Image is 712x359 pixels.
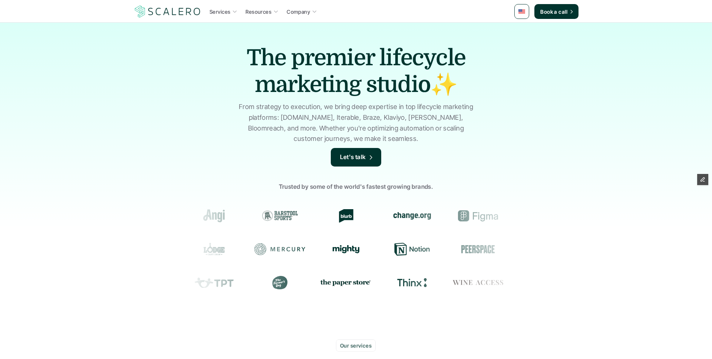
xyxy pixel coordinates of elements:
[540,8,567,16] p: Book a call
[340,342,372,349] p: Our services
[340,152,366,162] p: Let's talk
[452,276,504,289] div: Wine Access
[452,243,504,256] div: Peerspace
[287,8,310,16] p: Company
[133,5,202,18] a: Scalero company logo
[226,45,486,98] h1: The premier lifecycle marketing studio✨
[534,4,578,19] a: Book a call
[245,8,271,16] p: Resources
[254,209,306,223] div: Barstool
[320,209,372,223] div: Blurb
[331,148,381,167] a: Let's talk
[386,209,438,223] div: change.org
[452,209,504,223] div: Figma
[697,174,708,185] button: Edit Framer Content
[320,278,372,287] img: the paper store
[518,276,570,289] div: Prose
[188,276,240,289] div: Teachers Pay Teachers
[210,8,230,16] p: Services
[188,243,240,256] div: Lodge Cast Iron
[235,102,477,144] p: From strategy to execution, we bring deep expertise in top lifecycle marketing platforms: [DOMAIN...
[526,211,562,220] img: Groome
[518,243,570,256] div: Resy
[386,276,438,289] div: Thinx
[133,4,202,19] img: Scalero company logo
[386,243,438,256] div: Notion
[320,245,372,253] div: Mighty Networks
[188,209,240,223] div: Angi
[254,276,306,289] div: The Farmer's Dog
[254,243,306,256] div: Mercury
